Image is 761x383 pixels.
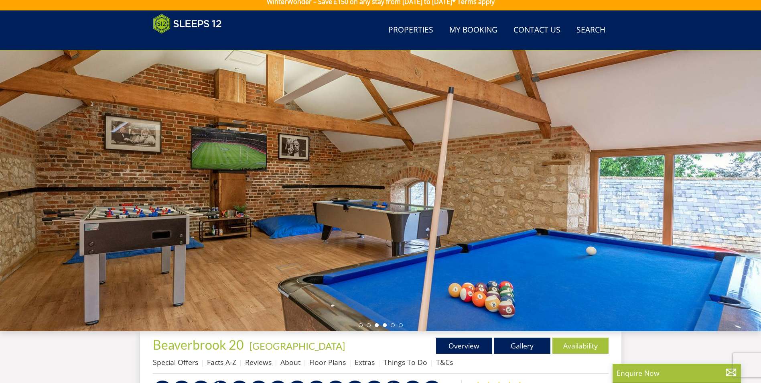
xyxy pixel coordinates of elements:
[207,357,236,367] a: Facts A-Z
[309,357,346,367] a: Floor Plans
[245,357,272,367] a: Reviews
[355,357,375,367] a: Extras
[280,357,300,367] a: About
[385,21,436,39] a: Properties
[552,338,609,354] a: Availability
[573,21,609,39] a: Search
[384,357,427,367] a: Things To Do
[153,337,246,352] a: Beaverbrook 20
[436,338,492,354] a: Overview
[446,21,501,39] a: My Booking
[617,368,737,378] p: Enquire Now
[153,357,198,367] a: Special Offers
[153,337,244,352] span: Beaverbrook 20
[153,14,222,34] img: Sleeps 12
[510,21,564,39] a: Contact Us
[494,338,550,354] a: Gallery
[149,39,233,45] iframe: Customer reviews powered by Trustpilot
[436,357,453,367] a: T&Cs
[246,340,345,352] span: -
[250,340,345,352] a: [GEOGRAPHIC_DATA]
